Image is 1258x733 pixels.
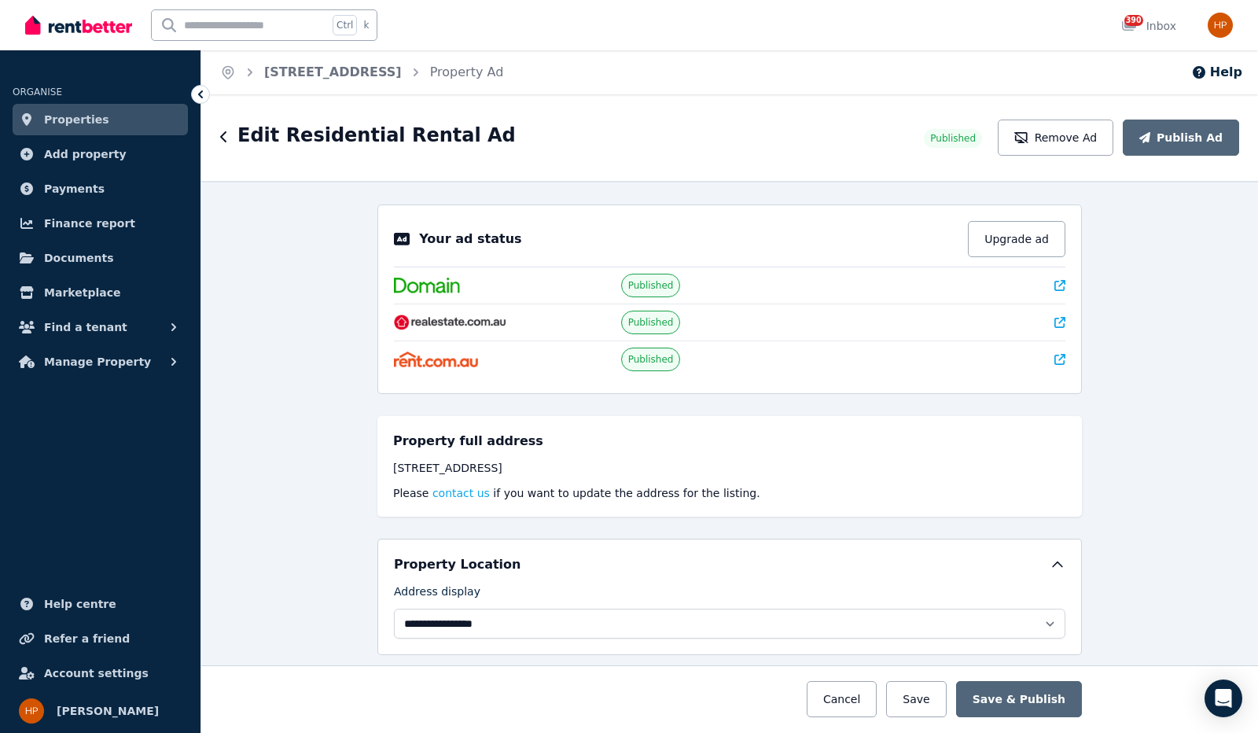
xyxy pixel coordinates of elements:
[419,230,521,249] p: Your ad status
[44,214,135,233] span: Finance report
[44,318,127,337] span: Find a tenant
[393,432,543,451] h5: Property full address
[998,120,1113,156] button: Remove Ad
[237,123,516,148] h1: Edit Residential Rental Ad
[25,13,132,37] img: RentBetter
[393,460,1066,476] div: [STREET_ADDRESS]
[13,173,188,204] a: Payments
[13,208,188,239] a: Finance report
[363,19,369,31] span: k
[13,242,188,274] a: Documents
[44,352,151,371] span: Manage Property
[394,278,460,293] img: Domain.com.au
[13,277,188,308] a: Marketplace
[1191,63,1242,82] button: Help
[44,629,130,648] span: Refer a friend
[201,50,522,94] nav: Breadcrumb
[333,15,357,35] span: Ctrl
[44,664,149,683] span: Account settings
[44,249,114,267] span: Documents
[394,352,478,367] img: Rent.com.au
[956,681,1082,717] button: Save & Publish
[1121,18,1176,34] div: Inbox
[44,145,127,164] span: Add property
[13,657,188,689] a: Account settings
[44,595,116,613] span: Help centre
[13,311,188,343] button: Find a tenant
[13,623,188,654] a: Refer a friend
[1208,13,1233,38] img: Heidi P
[57,702,159,720] span: [PERSON_NAME]
[628,353,674,366] span: Published
[628,316,674,329] span: Published
[44,110,109,129] span: Properties
[394,584,480,606] label: Address display
[13,104,188,135] a: Properties
[886,681,946,717] button: Save
[13,346,188,378] button: Manage Property
[1123,120,1239,156] button: Publish Ad
[432,485,490,501] button: contact us
[264,64,402,79] a: [STREET_ADDRESS]
[13,87,62,98] span: ORGANISE
[393,485,1066,501] p: Please if you want to update the address for the listing.
[807,681,877,717] button: Cancel
[1205,680,1242,717] div: Open Intercom Messenger
[13,138,188,170] a: Add property
[13,588,188,620] a: Help centre
[394,555,520,574] h5: Property Location
[968,221,1065,257] button: Upgrade ad
[44,179,105,198] span: Payments
[628,279,674,292] span: Published
[430,64,504,79] a: Property Ad
[930,132,976,145] span: Published
[44,283,120,302] span: Marketplace
[19,698,44,724] img: Heidi P
[1124,15,1143,26] span: 390
[394,315,506,330] img: RealEstate.com.au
